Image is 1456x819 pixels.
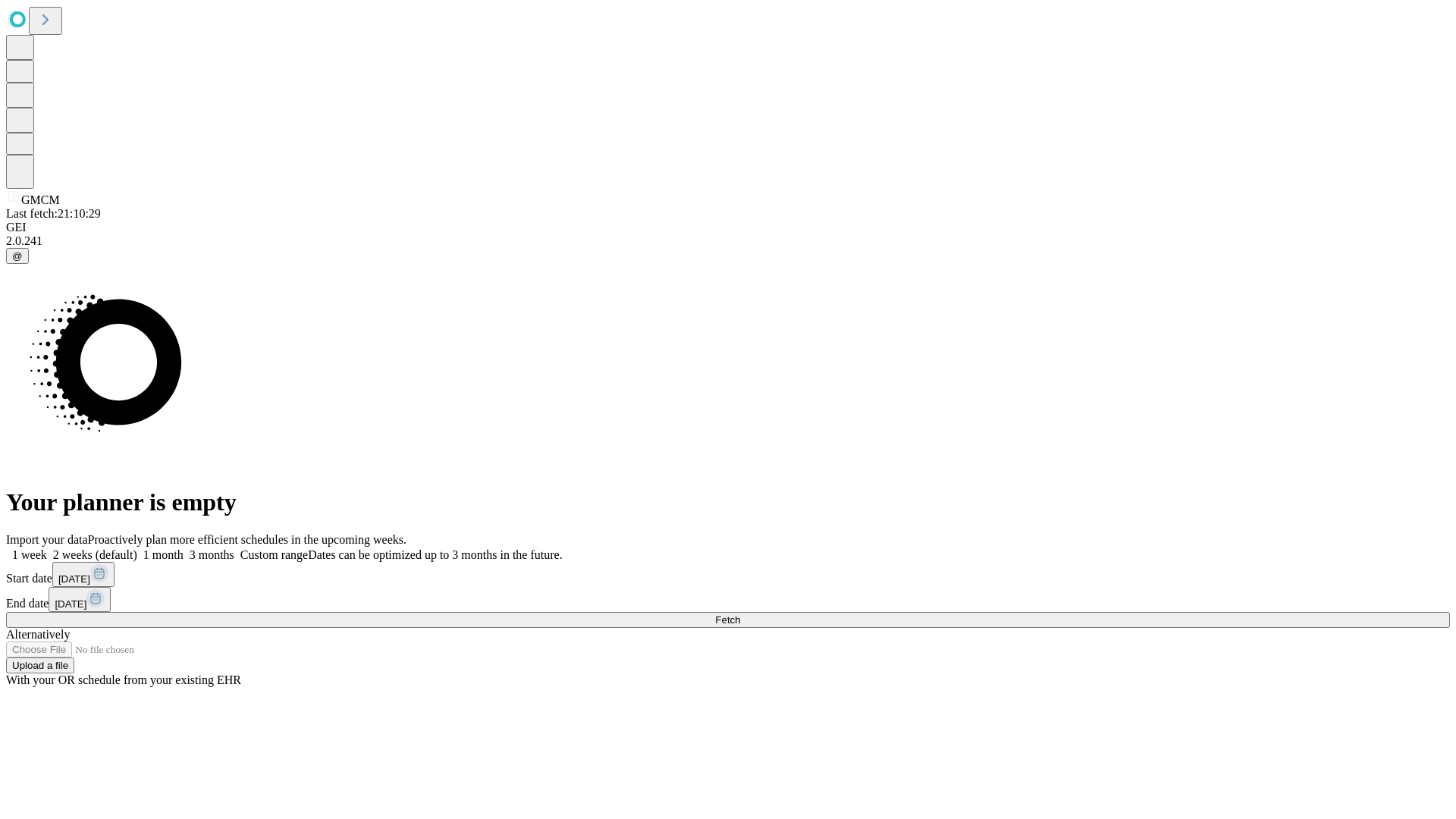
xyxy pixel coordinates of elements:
[58,573,90,585] span: [DATE]
[21,193,60,206] span: GMCM
[6,673,241,686] span: With your OR schedule from your existing EHR
[6,207,101,220] span: Last fetch: 21:10:29
[55,598,86,610] span: [DATE]
[6,612,1450,628] button: Fetch
[190,548,234,561] span: 3 months
[6,234,1450,248] div: 2.0.241
[6,248,29,264] button: @
[6,533,88,546] span: Import your data
[52,562,115,587] button: [DATE]
[6,562,1450,587] div: Start date
[6,488,1450,516] h1: Your planner is empty
[53,548,137,561] span: 2 weeks (default)
[12,548,47,561] span: 1 week
[88,533,406,546] span: Proactively plan more efficient schedules in the upcoming weeks.
[6,587,1450,612] div: End date
[143,548,184,561] span: 1 month
[6,657,74,673] button: Upload a file
[6,628,70,641] span: Alternatively
[308,548,562,561] span: Dates can be optimized up to 3 months in the future.
[240,548,308,561] span: Custom range
[715,614,740,626] span: Fetch
[49,587,111,612] button: [DATE]
[12,250,23,262] span: @
[6,221,1450,234] div: GEI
